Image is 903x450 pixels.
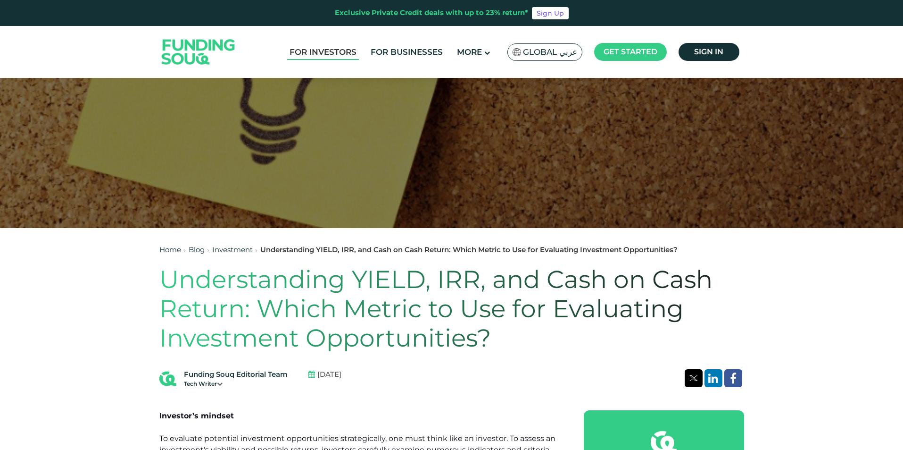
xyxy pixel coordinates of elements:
span: [DATE] [317,369,341,380]
div: Understanding YIELD, IRR, and Cash on Cash Return: Which Metric to Use for Evaluating Investment ... [260,245,678,255]
div: Tech Writer [184,380,288,388]
img: SA Flag [513,48,521,56]
span: Sign in [694,47,723,56]
strong: Investor’s mindset [159,411,234,420]
a: For Businesses [368,44,445,60]
div: Exclusive Private Credit deals with up to 23% return* [335,8,528,18]
a: Home [159,245,181,254]
a: Sign Up [532,7,569,19]
span: More [457,47,482,57]
h1: Understanding YIELD, IRR, and Cash on Cash Return: Which Metric to Use for Evaluating Investment ... [159,265,744,353]
a: For Investors [287,44,359,60]
img: Blog Author [159,370,176,387]
img: twitter [689,375,698,381]
img: Logo [152,28,245,76]
a: Blog [189,245,205,254]
div: Funding Souq Editorial Team [184,369,288,380]
a: Investment [212,245,253,254]
a: Sign in [679,43,739,61]
span: Get started [604,47,657,56]
span: Global عربي [523,47,577,58]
